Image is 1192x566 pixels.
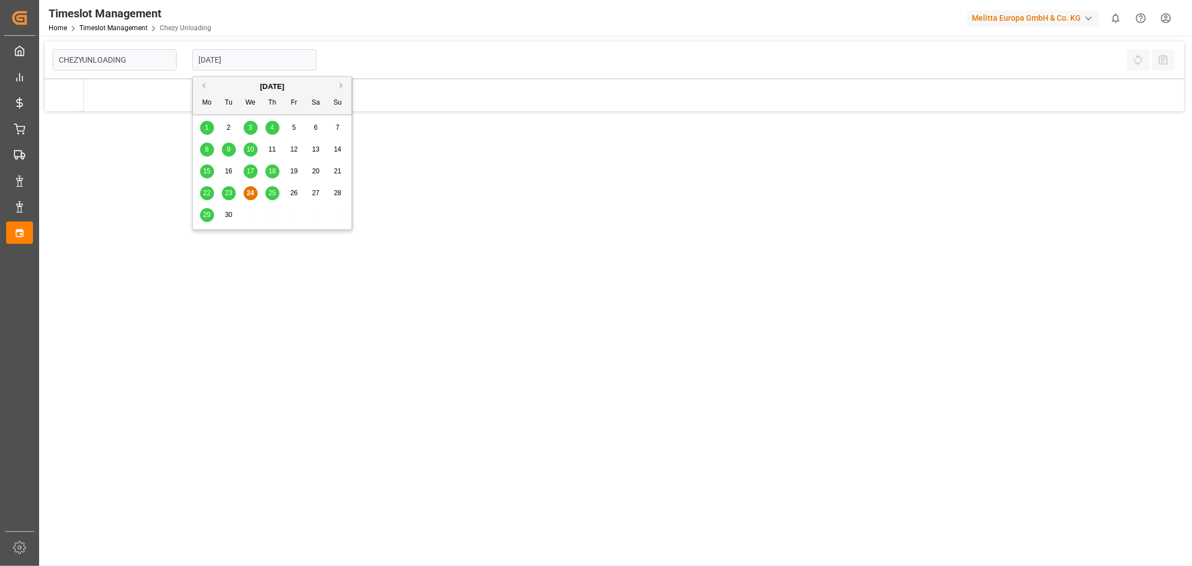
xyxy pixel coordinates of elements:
[287,121,301,135] div: Choose Friday, September 5th, 2025
[334,145,341,153] span: 14
[222,164,236,178] div: Choose Tuesday, September 16th, 2025
[292,124,296,131] span: 5
[1128,6,1153,31] button: Help Center
[268,145,276,153] span: 11
[287,186,301,200] div: Choose Friday, September 26th, 2025
[312,167,319,175] span: 20
[265,121,279,135] div: Choose Thursday, September 4th, 2025
[246,145,254,153] span: 10
[200,186,214,200] div: Choose Monday, September 22nd, 2025
[1103,6,1128,31] button: show 0 new notifications
[246,167,254,175] span: 17
[79,24,148,32] a: Timeslot Management
[246,189,254,197] span: 24
[203,189,210,197] span: 22
[265,96,279,110] div: Th
[287,96,301,110] div: Fr
[222,208,236,222] div: Choose Tuesday, September 30th, 2025
[290,145,297,153] span: 12
[227,124,231,131] span: 2
[331,121,345,135] div: Choose Sunday, September 7th, 2025
[270,124,274,131] span: 4
[331,164,345,178] div: Choose Sunday, September 21st, 2025
[967,10,1099,26] div: Melitta Europa GmbH & Co. KG
[309,186,323,200] div: Choose Saturday, September 27th, 2025
[222,143,236,157] div: Choose Tuesday, September 9th, 2025
[249,124,253,131] span: 3
[265,164,279,178] div: Choose Thursday, September 18th, 2025
[225,211,232,219] span: 30
[200,121,214,135] div: Choose Monday, September 1st, 2025
[312,145,319,153] span: 13
[314,124,318,131] span: 6
[200,96,214,110] div: Mo
[192,49,316,70] input: DD-MM-YYYY
[200,143,214,157] div: Choose Monday, September 8th, 2025
[244,96,258,110] div: We
[331,143,345,157] div: Choose Sunday, September 14th, 2025
[287,164,301,178] div: Choose Friday, September 19th, 2025
[290,167,297,175] span: 19
[244,186,258,200] div: Choose Wednesday, September 24th, 2025
[268,189,276,197] span: 25
[49,24,67,32] a: Home
[225,189,232,197] span: 23
[225,167,232,175] span: 16
[287,143,301,157] div: Choose Friday, September 12th, 2025
[205,145,209,153] span: 8
[265,143,279,157] div: Choose Thursday, September 11th, 2025
[265,186,279,200] div: Choose Thursday, September 25th, 2025
[222,96,236,110] div: Tu
[200,164,214,178] div: Choose Monday, September 15th, 2025
[227,145,231,153] span: 9
[53,49,177,70] input: Type to search/select
[49,5,211,22] div: Timeslot Management
[309,164,323,178] div: Choose Saturday, September 20th, 2025
[312,189,319,197] span: 27
[340,82,346,89] button: Next Month
[334,167,341,175] span: 21
[200,208,214,222] div: Choose Monday, September 29th, 2025
[203,167,210,175] span: 15
[336,124,340,131] span: 7
[331,96,345,110] div: Su
[222,186,236,200] div: Choose Tuesday, September 23rd, 2025
[309,96,323,110] div: Sa
[244,143,258,157] div: Choose Wednesday, September 10th, 2025
[309,121,323,135] div: Choose Saturday, September 6th, 2025
[222,121,236,135] div: Choose Tuesday, September 2nd, 2025
[203,211,210,219] span: 29
[290,189,297,197] span: 26
[331,186,345,200] div: Choose Sunday, September 28th, 2025
[967,7,1103,29] button: Melitta Europa GmbH & Co. KG
[193,81,352,92] div: [DATE]
[244,121,258,135] div: Choose Wednesday, September 3rd, 2025
[205,124,209,131] span: 1
[196,117,349,226] div: month 2025-09
[244,164,258,178] div: Choose Wednesday, September 17th, 2025
[198,82,205,89] button: Previous Month
[268,167,276,175] span: 18
[334,189,341,197] span: 28
[309,143,323,157] div: Choose Saturday, September 13th, 2025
